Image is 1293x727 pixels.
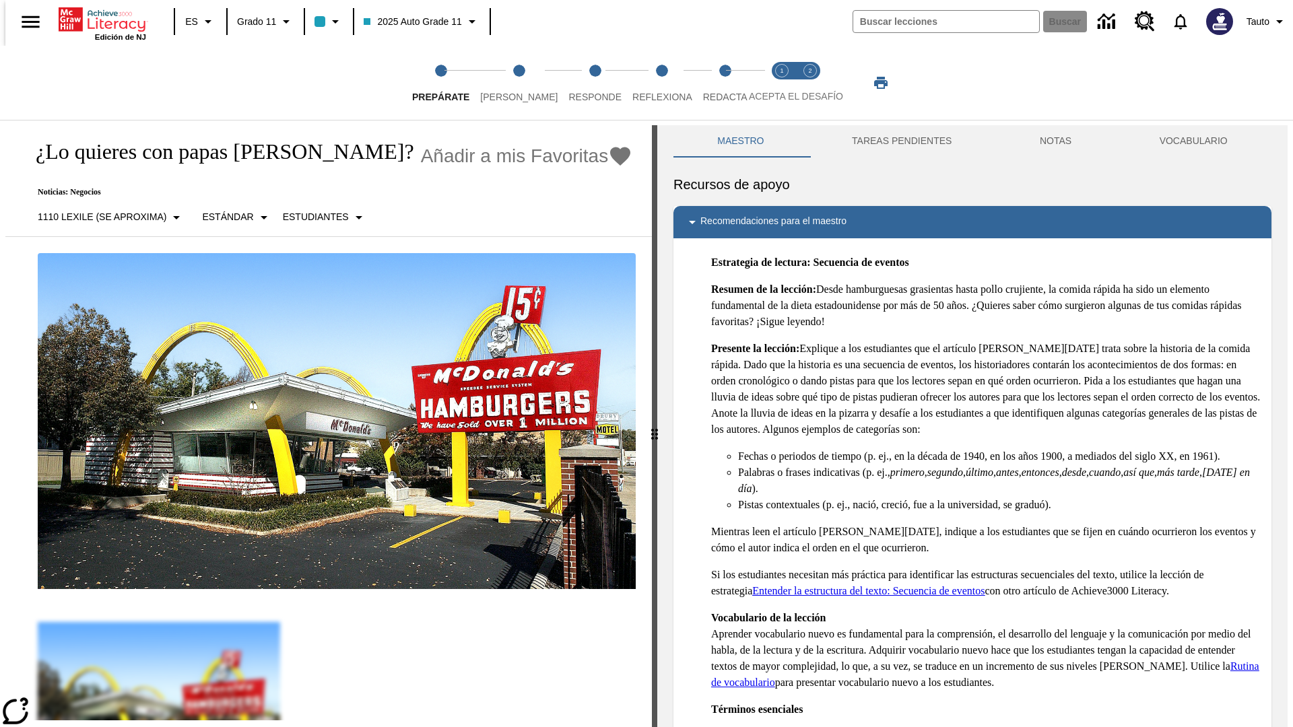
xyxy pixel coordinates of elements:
div: Recomendaciones para el maestro [673,206,1271,238]
em: cuando [1089,466,1121,478]
em: más tarde [1157,466,1199,478]
span: 2025 Auto Grade 11 [364,15,461,29]
img: Avatar [1206,8,1233,35]
div: Pulsa la tecla de intro o la barra espaciadora y luego presiona las flechas de derecha e izquierd... [652,125,657,727]
button: Seleccionar estudiante [277,205,372,230]
strong: Vocabulario de la lección [711,612,826,623]
em: primero [890,466,925,478]
span: [PERSON_NAME] [480,92,558,102]
button: El color de la clase es azul claro. Cambiar el color de la clase. [309,9,349,34]
a: Entender la estructura del texto: Secuencia de eventos [752,585,985,596]
span: Prepárate [412,92,469,102]
button: Responde step 3 of 5 [558,46,632,120]
p: Si los estudiantes necesitan más práctica para identificar las estructuras secuenciales del texto... [711,567,1261,599]
em: segundo [927,466,963,478]
span: Añadir a mis Favoritas [421,145,609,167]
a: Centro de información [1090,3,1127,40]
strong: Términos esenciales [711,703,803,715]
div: Instructional Panel Tabs [673,125,1271,158]
button: Acepta el desafío contesta step 2 of 2 [791,46,830,120]
button: Acepta el desafío lee step 1 of 2 [762,46,801,120]
h1: ¿Lo quieres con papas [PERSON_NAME]? [22,139,414,164]
h6: Recursos de apoyo [673,174,1271,195]
span: Redacta [703,92,748,102]
p: Mientras leen el artículo [PERSON_NAME][DATE], indique a los estudiantes que se fijen en cuándo o... [711,524,1261,556]
div: reading [5,125,652,720]
button: Perfil/Configuración [1241,9,1293,34]
a: Centro de recursos, Se abrirá en una pestaña nueva. [1127,3,1163,40]
em: así que [1123,466,1154,478]
span: Edición de NJ [95,33,146,41]
p: Noticias: Negocios [22,187,632,197]
span: Responde [568,92,622,102]
button: NOTAS [996,125,1116,158]
span: Tauto [1247,15,1269,29]
p: 1110 Lexile (Se aproxima) [38,210,166,224]
p: Desde hamburguesas grasientas hasta pollo crujiente, la comida rápida ha sido un elemento fundame... [711,281,1261,330]
button: Grado: Grado 11, Elige un grado [232,9,300,34]
span: Reflexiona [632,92,692,102]
button: Escoja un nuevo avatar [1198,4,1241,39]
div: Portada [59,5,146,41]
p: Estudiantes [283,210,349,224]
span: ACEPTA EL DESAFÍO [749,91,843,102]
button: Redacta step 5 of 5 [692,46,758,120]
p: Estándar [202,210,253,224]
button: Añadir a mis Favoritas - ¿Lo quieres con papas fritas? [421,144,633,168]
button: Prepárate step 1 of 5 [401,46,480,120]
button: Imprimir [859,71,902,95]
div: activity [657,125,1288,727]
a: Notificaciones [1163,4,1198,39]
li: Pistas contextuales (p. ej., nació, creció, fue a la universidad, se graduó). [738,497,1261,513]
img: Uno de los primeros locales de McDonald's, con el icónico letrero rojo y los arcos amarillos. [38,253,636,590]
p: Recomendaciones para el maestro [700,214,847,230]
button: Tipo de apoyo, Estándar [197,205,277,230]
em: último [966,466,993,478]
em: desde [1062,466,1086,478]
button: Lenguaje: ES, Selecciona un idioma [179,9,222,34]
li: Palabras o frases indicativas (p. ej., , , , , , , , , , ). [738,464,1261,497]
em: entonces [1022,466,1059,478]
text: 1 [780,67,783,74]
span: ES [185,15,198,29]
p: Explique a los estudiantes que el artículo [PERSON_NAME][DATE] trata sobre la historia de la comi... [711,341,1261,438]
button: Maestro [673,125,808,158]
li: Fechas o periodos de tiempo (p. ej., en la década de 1940, en los años 1900, a mediados del siglo... [738,448,1261,464]
button: Lee step 2 of 5 [469,46,568,120]
button: TAREAS PENDIENTES [808,125,996,158]
button: Abrir el menú lateral [11,2,51,42]
button: VOCABULARIO [1115,125,1271,158]
p: Aprender vocabulario nuevo es fundamental para la comprensión, el desarrollo del lenguaje y la co... [711,610,1261,691]
button: Clase: 2025 Auto Grade 11, Selecciona una clase [358,9,485,34]
text: 2 [808,67,811,74]
button: Reflexiona step 4 of 5 [622,46,703,120]
strong: Presente la lección: [711,343,799,354]
span: Grado 11 [237,15,276,29]
input: Buscar campo [853,11,1039,32]
em: antes [996,466,1019,478]
button: Seleccione Lexile, 1110 Lexile (Se aproxima) [32,205,190,230]
strong: Estrategia de lectura: Secuencia de eventos [711,256,909,268]
strong: Resumen de la lección: [711,283,816,295]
